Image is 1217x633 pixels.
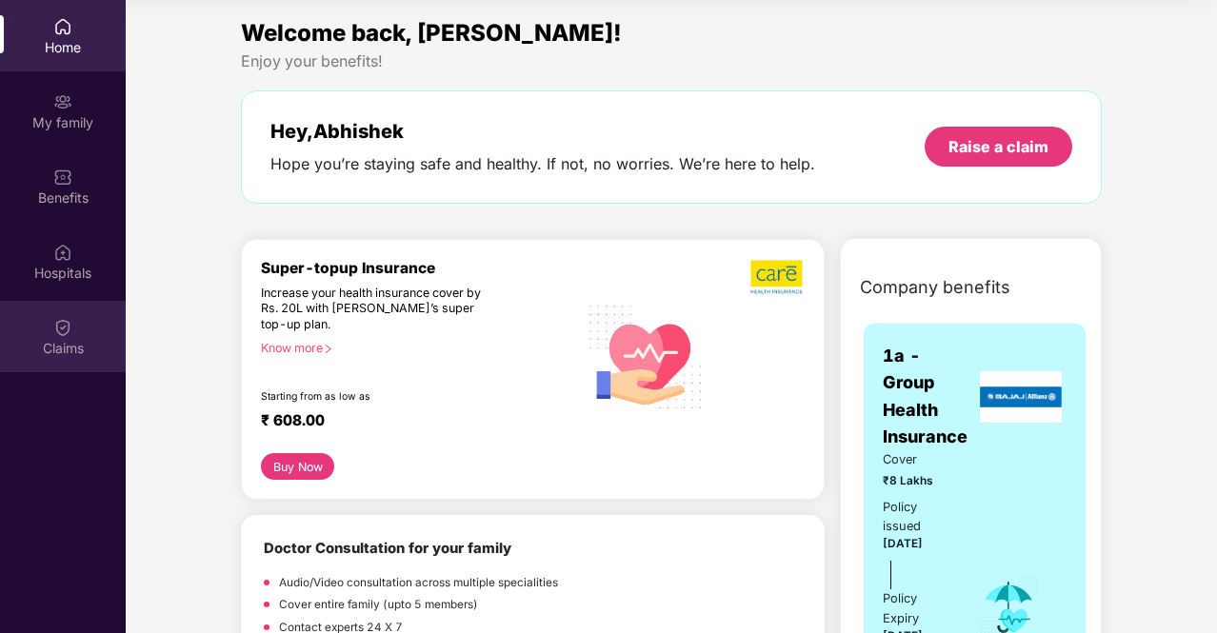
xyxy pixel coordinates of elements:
[261,341,567,354] div: Know more
[53,318,72,337] img: svg+xml;base64,PHN2ZyBpZD0iQ2xhaW0iIHhtbG5zPSJodHRwOi8vd3d3LnczLm9yZy8yMDAwL3N2ZyIgd2lkdGg9IjIwIi...
[980,371,1062,423] img: insurerLogo
[883,498,952,536] div: Policy issued
[53,92,72,111] img: svg+xml;base64,PHN2ZyB3aWR0aD0iMjAiIGhlaWdodD0iMjAiIHZpZXdCb3g9IjAgMCAyMCAyMCIgZmlsbD0ibm9uZSIgeG...
[264,540,511,557] b: Doctor Consultation for your family
[323,344,333,354] span: right
[279,596,478,614] p: Cover entire family (upto 5 members)
[270,154,815,174] div: Hope you’re staying safe and healthy. If not, no worries. We’re here to help.
[750,259,805,295] img: b5dec4f62d2307b9de63beb79f102df3.png
[53,168,72,187] img: svg+xml;base64,PHN2ZyBpZD0iQmVuZWZpdHMiIHhtbG5zPSJodHRwOi8vd3d3LnczLm9yZy8yMDAwL3N2ZyIgd2lkdGg9Ij...
[261,390,497,404] div: Starting from as low as
[883,472,952,490] span: ₹8 Lakhs
[948,136,1048,157] div: Raise a claim
[270,120,815,143] div: Hey, Abhishek
[53,243,72,262] img: svg+xml;base64,PHN2ZyBpZD0iSG9zcGl0YWxzIiB4bWxucz0iaHR0cDovL3d3dy53My5vcmcvMjAwMC9zdmciIHdpZHRoPS...
[883,537,923,550] span: [DATE]
[261,411,559,434] div: ₹ 608.00
[261,286,496,333] div: Increase your health insurance cover by Rs. 20L with [PERSON_NAME]’s super top-up plan.
[279,574,558,592] p: Audio/Video consultation across multiple specialities
[53,17,72,36] img: svg+xml;base64,PHN2ZyBpZD0iSG9tZSIgeG1sbnM9Imh0dHA6Ly93d3cudzMub3JnLzIwMDAvc3ZnIiB3aWR0aD0iMjAiIG...
[261,259,578,277] div: Super-topup Insurance
[241,19,622,47] span: Welcome back, [PERSON_NAME]!
[261,453,334,480] button: Buy Now
[883,589,952,627] div: Policy Expiry
[860,274,1010,301] span: Company benefits
[883,450,952,469] span: Cover
[578,287,714,425] img: svg+xml;base64,PHN2ZyB4bWxucz0iaHR0cDovL3d3dy53My5vcmcvMjAwMC9zdmciIHhtbG5zOnhsaW5rPSJodHRwOi8vd3...
[241,51,1102,71] div: Enjoy your benefits!
[883,343,975,450] span: 1a - Group Health Insurance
